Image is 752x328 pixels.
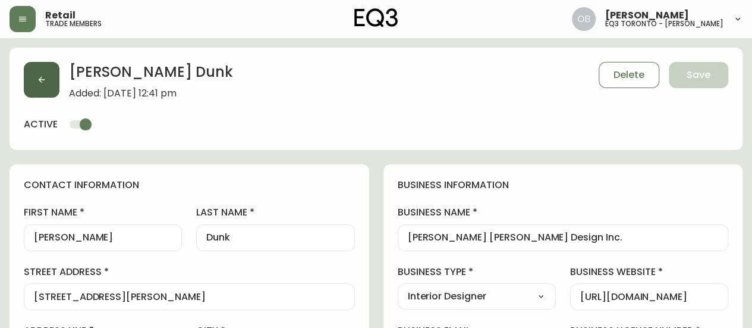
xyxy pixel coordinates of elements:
h5: eq3 toronto - [PERSON_NAME] [605,20,723,27]
label: last name [196,206,354,219]
input: https://www.designshop.com [580,291,718,302]
img: 8e0065c524da89c5c924d5ed86cfe468 [572,7,596,31]
label: first name [24,206,182,219]
h4: contact information [24,179,355,192]
h4: business information [398,179,729,192]
span: [PERSON_NAME] [605,11,689,20]
label: business type [398,265,556,279]
label: business website [570,265,728,279]
button: Delete [599,62,659,88]
label: street address [24,265,355,279]
span: Added: [DATE] 12:41 pm [69,88,233,99]
span: Delete [613,68,644,82]
label: business name [398,206,729,219]
h4: active [24,118,58,131]
span: Retail [45,11,75,20]
h2: [PERSON_NAME] Dunk [69,62,233,88]
img: logo [354,8,398,27]
h5: trade members [45,20,102,27]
